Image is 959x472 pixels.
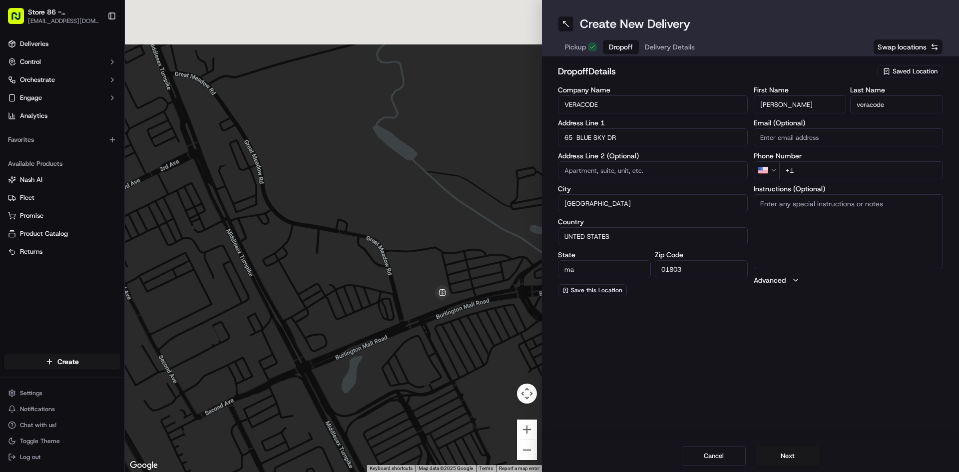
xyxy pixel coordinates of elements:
span: Toggle Theme [20,437,60,445]
span: Dropoff [609,42,633,52]
h1: Create New Delivery [580,16,690,32]
button: Zoom in [517,420,537,440]
div: Favorites [4,132,120,148]
span: Pylon [99,248,121,255]
span: Promise [20,211,43,220]
span: Fleet [20,193,34,202]
input: Got a question? Start typing here... [26,64,180,75]
input: Enter city [558,194,748,212]
button: Control [4,54,120,70]
button: Map camera controls [517,384,537,404]
span: [DATE] [80,182,101,190]
label: Instructions (Optional) [754,185,944,192]
a: Promise [8,211,116,220]
a: Terms (opens in new tab) [479,466,493,471]
button: Cancel [682,446,746,466]
h2: dropoff Details [558,64,871,78]
span: Notifications [20,405,55,413]
input: Enter last name [850,95,943,113]
input: Enter phone number [779,161,944,179]
label: Email (Optional) [754,119,944,126]
span: Deliveries [20,39,48,48]
span: Orchestrate [20,75,55,84]
label: State [558,251,651,258]
label: Zip Code [655,251,748,258]
a: Returns [8,247,116,256]
span: Regen Pajulas [31,182,73,190]
span: Store 86 - [GEOGRAPHIC_DATA] ([GEOGRAPHIC_DATA]) (Just Salad) [28,7,102,17]
button: Advanced [754,275,944,285]
span: Delivery Details [645,42,695,52]
label: Country [558,218,748,225]
a: Product Catalog [8,229,116,238]
input: Apartment, suite, unit, etc. [558,161,748,179]
label: Phone Number [754,152,944,159]
span: Product Catalog [20,229,68,238]
a: Report a map error [499,466,539,471]
span: Map data ©2025 Google [419,466,473,471]
div: Start new chat [45,95,164,105]
div: 📗 [10,224,18,232]
button: Next [756,446,820,466]
input: Enter country [558,227,748,245]
button: Toggle Theme [4,434,120,448]
label: Advanced [754,275,786,285]
img: Regen Pajulas [10,172,26,188]
span: Swap locations [878,42,927,52]
button: Swap locations [873,39,943,55]
div: We're available if you need us! [45,105,137,113]
button: Settings [4,386,120,400]
div: Past conversations [10,130,67,138]
img: Nash [10,10,30,30]
input: Enter state [558,260,651,278]
button: See all [155,128,182,140]
span: Engage [20,93,42,102]
span: Log out [20,453,40,461]
span: Saved Location [893,67,938,76]
button: Chat with us! [4,418,120,432]
input: Enter address [558,128,748,146]
span: Nash AI [20,175,42,184]
label: Address Line 1 [558,119,748,126]
span: Analytics [20,111,47,120]
img: 1755196953914-cd9d9cba-b7f7-46ee-b6f5-75ff69acacf5 [21,95,39,113]
label: Address Line 2 (Optional) [558,152,748,159]
button: Saved Location [877,64,943,78]
input: Enter first name [754,95,847,113]
span: Save this Location [571,286,622,294]
a: Open this area in Google Maps (opens a new window) [127,459,160,472]
button: Promise [4,208,120,224]
button: Save this Location [558,284,627,296]
img: 1736555255976-a54dd68f-1ca7-489b-9aae-adbdc363a1c4 [10,95,28,113]
button: Log out [4,450,120,464]
img: 1736555255976-a54dd68f-1ca7-489b-9aae-adbdc363a1c4 [20,182,28,190]
span: Returns [20,247,42,256]
span: Control [20,57,41,66]
a: 📗Knowledge Base [6,219,80,237]
button: Zoom out [517,440,537,460]
span: Create [57,357,79,367]
span: API Documentation [94,223,160,233]
button: Start new chat [170,98,182,110]
button: Nash AI [4,172,120,188]
span: Pickup [565,42,586,52]
button: Keyboard shortcuts [370,465,413,472]
div: Available Products [4,156,120,172]
button: Returns [4,244,120,260]
a: Deliveries [4,36,120,52]
input: Enter zip code [655,260,748,278]
button: Orchestrate [4,72,120,88]
a: Nash AI [8,175,116,184]
label: City [558,185,748,192]
p: Welcome 👋 [10,40,182,56]
span: Chat with us! [20,421,56,429]
a: Analytics [4,108,120,124]
span: • [75,182,78,190]
button: Product Catalog [4,226,120,242]
button: Create [4,354,120,370]
button: [EMAIL_ADDRESS][DOMAIN_NAME] [28,17,102,25]
input: Enter email address [754,128,944,146]
span: Knowledge Base [20,223,76,233]
a: 💻API Documentation [80,219,164,237]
